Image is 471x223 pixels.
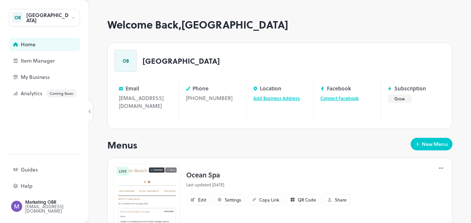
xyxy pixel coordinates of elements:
div: My Business [21,74,95,80]
div: Edit [198,197,206,202]
p: Phone [193,86,208,91]
div: Marketing OBR [25,200,95,204]
div: Home [21,42,95,47]
p: Facebook [327,86,351,91]
div: LIVE [117,167,129,176]
div: [EMAIL_ADDRESS][DOMAIN_NAME] [25,204,95,213]
div: Copy Link [259,197,279,202]
div: [EMAIL_ADDRESS][DOMAIN_NAME] [119,94,172,117]
div: Item Manager [21,58,95,63]
div: QR Code [298,197,316,202]
div: Help [21,183,95,189]
div: Guides [21,167,95,172]
a: Connect Facebook [320,95,358,101]
p: Ocean Spa [186,170,351,180]
p: Subscription [394,86,426,91]
a: Add Business Address [253,95,300,101]
p: Email [126,86,139,91]
div: [PHONE_NUMBER] [186,94,239,110]
div: Settings [225,197,241,202]
div: Analytics [21,89,95,97]
h1: Welcome Back, [GEOGRAPHIC_DATA] [107,19,452,31]
div: Coming Soon [47,89,76,97]
p: Location [260,86,281,91]
div: Share [335,197,347,202]
div: OB [13,13,22,22]
div: New Menu [422,142,448,147]
div: OB [114,50,137,72]
div: [GEOGRAPHIC_DATA] [26,13,70,23]
button: New Menu [411,138,452,150]
p: [GEOGRAPHIC_DATA] [143,57,220,64]
img: ACg8ocLxIyaPoaZHenaWGpiodZJ2MW37mNC-XUJ7fYF4rhISzwNUdg=s96-c [11,201,22,212]
p: Menus [107,138,137,152]
p: Last updated [DATE]. [186,182,351,188]
button: Grow [388,94,411,103]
